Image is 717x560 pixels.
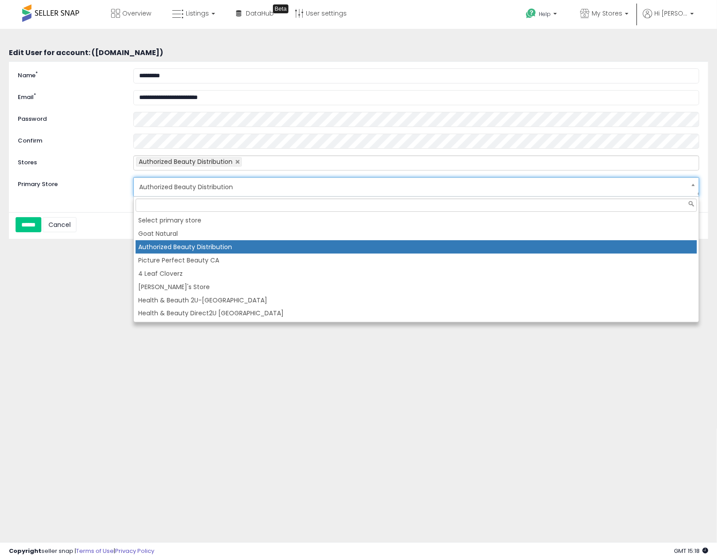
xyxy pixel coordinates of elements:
li: Salon Deal Central (AMN H&B) [136,320,697,333]
label: Confirm [11,134,127,145]
span: Listings [186,9,209,18]
label: Primary Store [11,177,127,189]
li: Goat Natural [136,227,697,240]
span: Hi [PERSON_NAME] [654,9,688,18]
label: Password [11,112,127,123]
li: 4 Leaf Cloverz [136,267,697,280]
div: Tooltip anchor [273,4,288,13]
label: Name [11,68,127,80]
span: Overview [122,9,151,18]
li: [PERSON_NAME]'s Store [136,280,697,294]
li: Health & Beauth 2U-[GEOGRAPHIC_DATA] [136,294,697,307]
a: Hi [PERSON_NAME] [643,9,694,29]
span: Authorized Beauty Distribution [139,157,232,166]
span: Authorized Beauty Distribution [139,179,682,195]
i: Get Help [525,8,537,19]
label: Stores [11,155,127,167]
li: Select primary store [136,214,697,227]
span: My Stores [592,9,622,18]
li: Picture Perfect Beauty CA [136,254,697,267]
li: Authorized Beauty Distribution [136,240,697,254]
label: Email [11,90,127,102]
a: Cancel [43,217,76,232]
span: Help [539,10,551,18]
h3: Edit User for account: ([DOMAIN_NAME]) [9,49,708,57]
a: Help [519,1,566,29]
span: DataHub [246,9,274,18]
li: Health & Beauty Direct2U [GEOGRAPHIC_DATA] [136,306,697,320]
